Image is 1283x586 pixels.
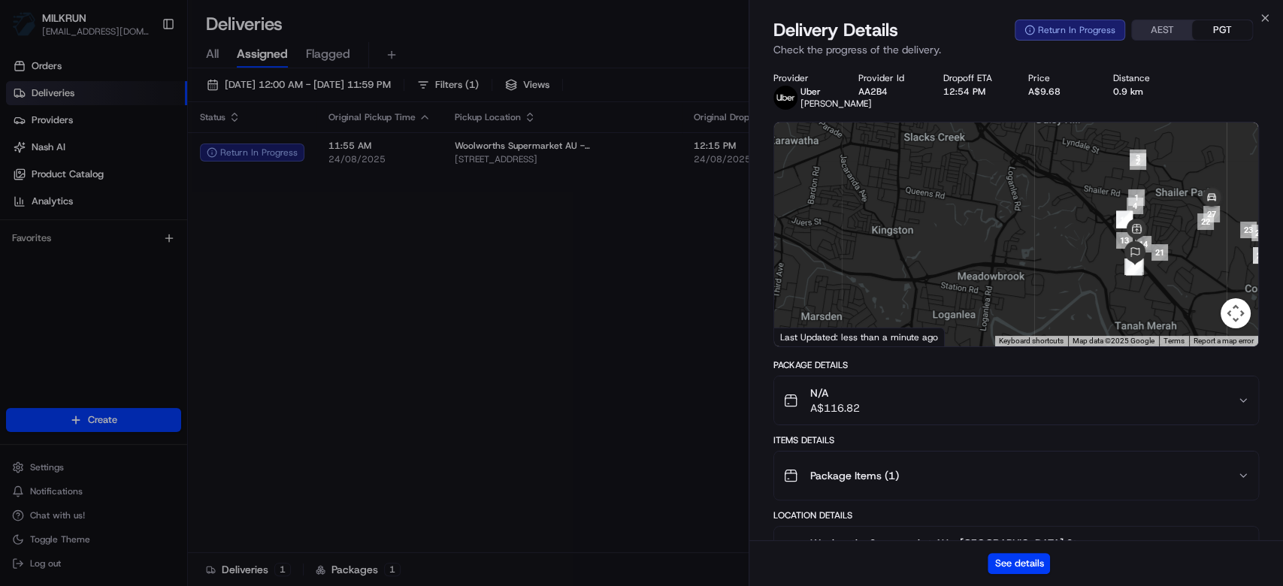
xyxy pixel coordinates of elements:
div: 18 [1124,258,1141,275]
a: Open this area in Google Maps (opens a new window) [778,327,828,346]
div: 15 [1127,258,1144,275]
span: A$116.82 [810,400,860,415]
span: N/A [810,385,860,400]
div: 27 [1203,206,1220,222]
div: 4 [1127,198,1143,214]
button: N/AA$116.82 [774,376,1258,424]
div: A$9.68 [1028,86,1089,98]
button: Map camera controls [1221,298,1251,328]
div: 1 [1128,189,1145,206]
a: Report a map error [1194,337,1254,345]
button: Return In Progress [1015,20,1125,41]
span: Woolworths Supermarket AU - [GEOGRAPHIC_DATA] Store Manager [810,536,1111,566]
div: Location Details [773,509,1259,521]
div: 23 [1240,222,1257,238]
button: PGT [1192,20,1252,40]
div: Dropoff ETA [943,72,1004,84]
div: Package Details [773,359,1259,371]
div: 12:54 PM [943,86,1004,98]
div: 14 [1135,236,1151,252]
img: Google [778,327,828,346]
div: 11 [1116,211,1133,228]
div: 22 [1197,213,1214,230]
div: 26 [1251,225,1268,241]
div: 25 [1253,247,1269,264]
div: 12 [1116,212,1133,228]
button: Package Items (1) [774,452,1258,500]
span: Uber [800,86,821,98]
span: [PERSON_NAME] [800,98,872,110]
div: Distance [1113,72,1174,84]
div: Last Updated: less than a minute ago [774,328,945,346]
span: Package Items ( 1 ) [810,468,899,483]
p: Check the progress of the delivery. [773,42,1259,57]
button: See details [988,553,1050,574]
span: Delivery Details [773,18,898,42]
div: 9 [1116,210,1133,227]
div: Provider [773,72,834,84]
div: 19 [1126,259,1142,276]
div: 3 [1130,150,1146,166]
img: uber-new-logo.jpeg [773,86,797,110]
div: 21 [1151,244,1168,261]
div: Provider Id [858,72,919,84]
span: Map data ©2025 Google [1073,337,1154,345]
button: AA2B4 [858,86,888,98]
button: Keyboard shortcuts [999,336,1064,346]
div: Items Details [773,434,1259,446]
a: Terms (opens in new tab) [1163,337,1185,345]
div: Price [1028,72,1089,84]
button: AEST [1132,20,1192,40]
div: 0.9 km [1113,86,1174,98]
div: 13 [1116,232,1133,249]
